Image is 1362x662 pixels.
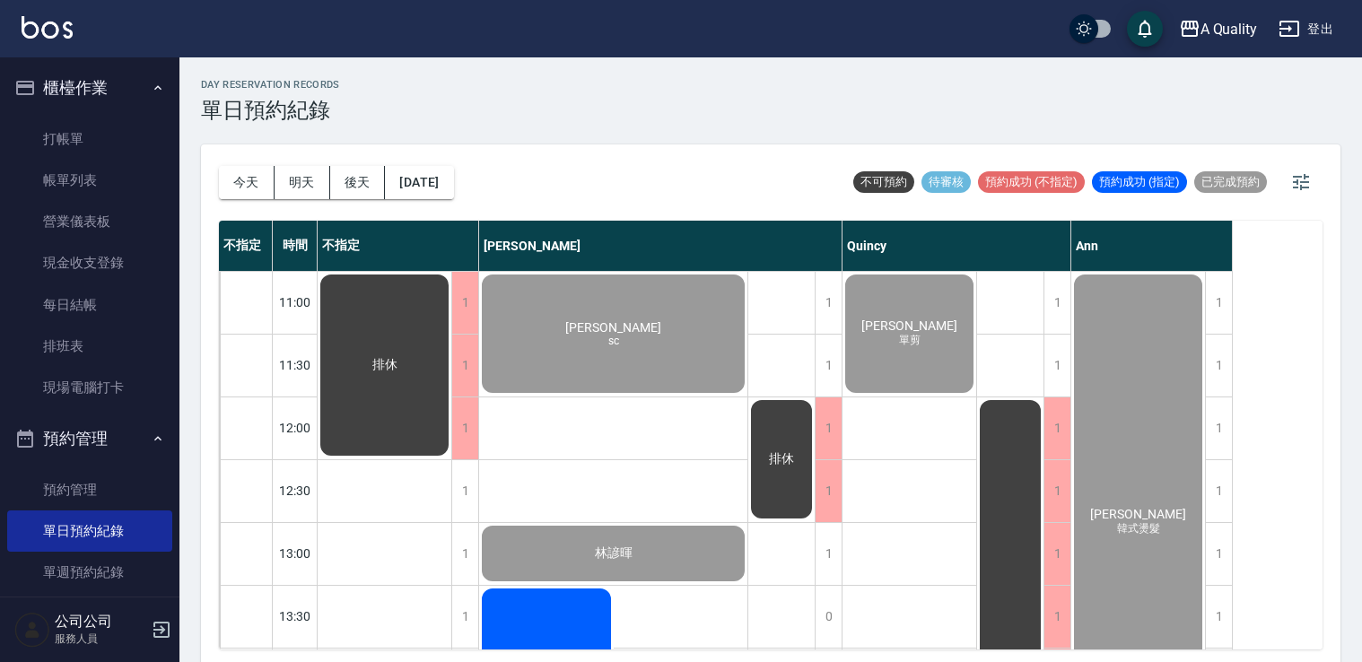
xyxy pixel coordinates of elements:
[55,613,146,631] h5: 公司公司
[1205,523,1232,585] div: 1
[7,65,172,111] button: 櫃檯作業
[219,166,275,199] button: 今天
[1271,13,1340,46] button: 登出
[1043,460,1070,522] div: 1
[1092,174,1187,190] span: 預約成功 (指定)
[1205,272,1232,334] div: 1
[7,415,172,462] button: 預約管理
[275,166,330,199] button: 明天
[318,221,479,271] div: 不指定
[451,335,478,396] div: 1
[815,272,842,334] div: 1
[219,221,273,271] div: 不指定
[853,174,914,190] span: 不可預約
[7,552,172,593] a: 單週預約紀錄
[1043,397,1070,459] div: 1
[1113,521,1164,536] span: 韓式燙髮
[1071,221,1233,271] div: Ann
[273,522,318,585] div: 13:00
[369,357,401,373] span: 排休
[451,586,478,648] div: 1
[815,586,842,648] div: 0
[7,284,172,326] a: 每日結帳
[815,523,842,585] div: 1
[605,335,623,347] span: sc
[895,333,924,348] span: 單剪
[273,221,318,271] div: 時間
[1194,174,1267,190] span: 已完成預約
[562,320,665,335] span: [PERSON_NAME]
[1043,523,1070,585] div: 1
[451,272,478,334] div: 1
[1172,11,1265,48] button: A Quality
[765,451,798,467] span: 排休
[7,326,172,367] a: 排班表
[1043,586,1070,648] div: 1
[385,166,453,199] button: [DATE]
[1205,586,1232,648] div: 1
[591,545,636,562] span: 林諺暉
[1205,397,1232,459] div: 1
[7,201,172,242] a: 營業儀表板
[7,367,172,408] a: 現場電腦打卡
[330,166,386,199] button: 後天
[978,174,1085,190] span: 預約成功 (不指定)
[1205,335,1232,396] div: 1
[201,79,340,91] h2: day Reservation records
[451,523,478,585] div: 1
[451,397,478,459] div: 1
[479,221,843,271] div: [PERSON_NAME]
[14,612,50,648] img: Person
[815,397,842,459] div: 1
[273,334,318,396] div: 11:30
[1043,272,1070,334] div: 1
[273,585,318,648] div: 13:30
[273,396,318,459] div: 12:00
[858,318,961,333] span: [PERSON_NAME]
[1043,335,1070,396] div: 1
[7,118,172,160] a: 打帳單
[921,174,971,190] span: 待審核
[22,16,73,39] img: Logo
[7,242,172,283] a: 現金收支登錄
[1127,11,1163,47] button: save
[1087,507,1190,521] span: [PERSON_NAME]
[7,469,172,510] a: 預約管理
[815,335,842,396] div: 1
[7,160,172,201] a: 帳單列表
[273,271,318,334] div: 11:00
[7,510,172,552] a: 單日預約紀錄
[1205,460,1232,522] div: 1
[201,98,340,123] h3: 單日預約紀錄
[1200,18,1258,40] div: A Quality
[843,221,1071,271] div: Quincy
[55,631,146,647] p: 服務人員
[451,460,478,522] div: 1
[273,459,318,522] div: 12:30
[815,460,842,522] div: 1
